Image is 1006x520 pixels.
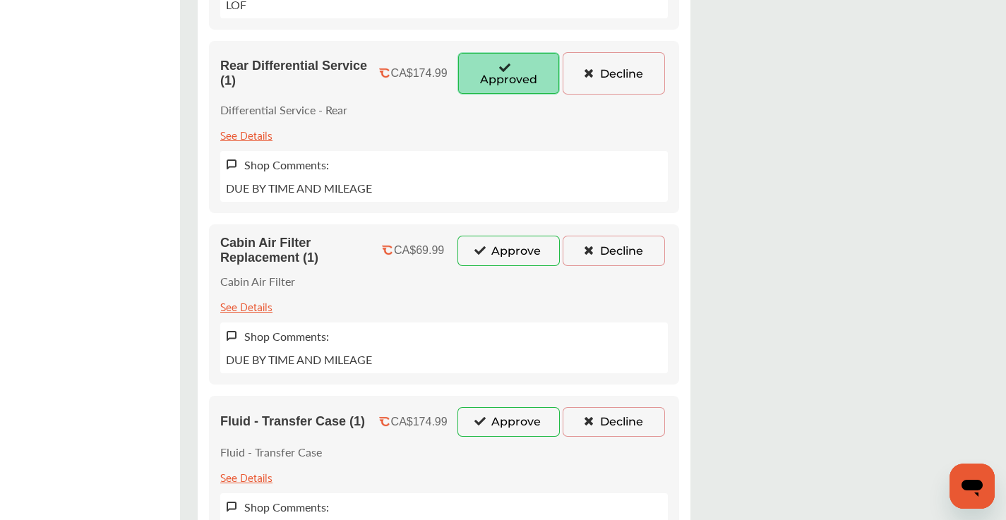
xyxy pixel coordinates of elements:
p: Fluid - Transfer Case [220,444,322,460]
p: DUE BY TIME AND MILEAGE [226,351,372,368]
p: Cabin Air Filter [220,273,295,289]
button: Approve [457,236,560,265]
label: Shop Comments: [244,499,329,515]
button: Approve [457,407,560,437]
button: Approved [457,52,560,95]
p: Differential Service - Rear [220,102,347,118]
span: Cabin Air Filter Replacement (1) [220,236,369,265]
span: Fluid - Transfer Case (1) [220,414,365,429]
img: svg+xml;base64,PHN2ZyB3aWR0aD0iMTYiIGhlaWdodD0iMTciIHZpZXdCb3g9IjAgMCAxNiAxNyIgZmlsbD0ibm9uZSIgeG... [226,159,237,171]
p: DUE BY TIME AND MILEAGE [226,180,372,196]
span: Rear Differential Service (1) [220,59,369,88]
div: CA$69.99 [394,244,444,257]
label: Shop Comments: [244,157,329,173]
div: See Details [220,296,273,315]
div: See Details [220,125,273,144]
button: Decline [563,236,665,265]
div: CA$174.99 [391,67,448,80]
img: svg+xml;base64,PHN2ZyB3aWR0aD0iMTYiIGhlaWdodD0iMTciIHZpZXdCb3g9IjAgMCAxNiAxNyIgZmlsbD0ibm9uZSIgeG... [226,501,237,513]
img: svg+xml;base64,PHN2ZyB3aWR0aD0iMTYiIGhlaWdodD0iMTciIHZpZXdCb3g9IjAgMCAxNiAxNyIgZmlsbD0ibm9uZSIgeG... [226,330,237,342]
div: See Details [220,467,273,486]
label: Shop Comments: [244,328,329,344]
button: Decline [563,52,665,95]
button: Decline [563,407,665,437]
div: CA$174.99 [391,416,448,428]
iframe: Button to launch messaging window [950,464,995,509]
